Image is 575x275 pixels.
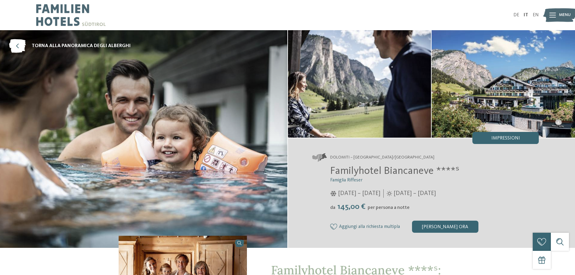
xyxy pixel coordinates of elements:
span: Famiglia Riffeser [330,178,363,183]
span: per persona a notte [368,205,410,210]
a: IT [524,13,528,18]
img: Il nostro family hotel a Selva: una vacanza da favola [432,30,575,138]
span: da [330,205,335,210]
img: Il nostro family hotel a Selva: una vacanza da favola [288,30,431,138]
a: DE [513,13,519,18]
a: EN [533,13,539,18]
a: torna alla panoramica degli alberghi [9,39,131,53]
span: Familyhotel Biancaneve ****ˢ [330,166,459,176]
span: Aggiungi alla richiesta multipla [339,224,400,230]
i: Orari d'apertura estate [387,191,392,196]
span: [DATE] – [DATE] [394,189,436,198]
span: 145,00 € [336,203,367,211]
span: [DATE] – [DATE] [338,189,380,198]
span: Dolomiti – [GEOGRAPHIC_DATA]/[GEOGRAPHIC_DATA] [330,155,434,161]
i: Orari d'apertura inverno [330,191,337,196]
span: Menu [559,12,571,18]
span: torna alla panoramica degli alberghi [32,43,131,49]
div: [PERSON_NAME] ora [412,221,478,233]
span: Impressioni [491,136,520,141]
